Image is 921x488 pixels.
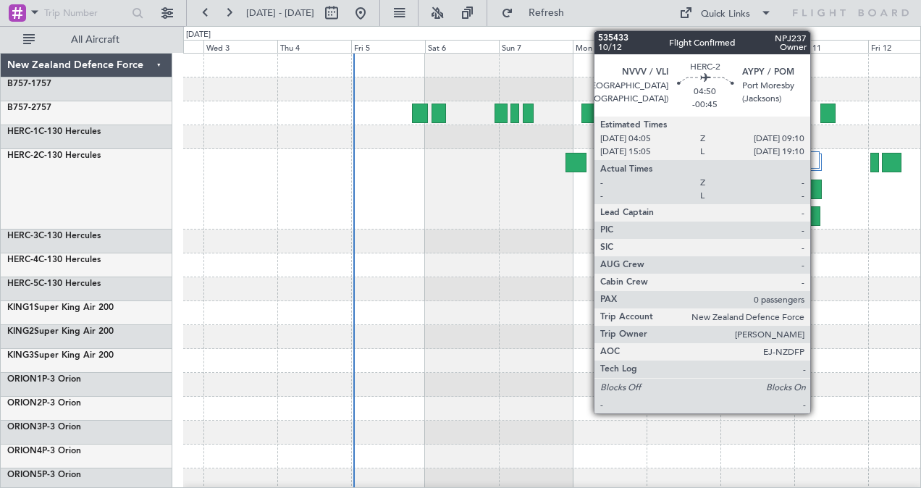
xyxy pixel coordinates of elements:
[38,35,153,45] span: All Aircraft
[647,40,720,53] div: Tue 9
[7,447,42,455] span: ORION4
[720,40,794,53] div: Wed 10
[499,40,573,53] div: Sun 7
[7,127,101,136] a: HERC-1C-130 Hercules
[672,1,779,25] button: Quick Links
[7,256,101,264] a: HERC-4C-130 Hercules
[7,303,34,312] span: KING1
[7,327,114,336] a: KING2Super King Air 200
[7,471,81,479] a: ORION5P-3 Orion
[351,40,425,53] div: Fri 5
[495,1,581,25] button: Refresh
[7,232,38,240] span: HERC-3
[7,303,114,312] a: KING1Super King Air 200
[246,7,314,20] span: [DATE] - [DATE]
[7,423,81,432] a: ORION3P-3 Orion
[203,40,277,53] div: Wed 3
[7,375,42,384] span: ORION1
[7,80,36,88] span: B757-1
[7,399,42,408] span: ORION2
[7,375,81,384] a: ORION1P-3 Orion
[7,327,34,336] span: KING2
[7,399,81,408] a: ORION2P-3 Orion
[7,104,36,112] span: B757-2
[16,28,157,51] button: All Aircraft
[701,7,750,22] div: Quick Links
[7,279,38,288] span: HERC-5
[7,351,114,360] a: KING3Super King Air 200
[7,151,38,160] span: HERC-2
[7,471,42,479] span: ORION5
[7,447,81,455] a: ORION4P-3 Orion
[7,127,38,136] span: HERC-1
[7,256,38,264] span: HERC-4
[516,8,577,18] span: Refresh
[7,232,101,240] a: HERC-3C-130 Hercules
[7,423,42,432] span: ORION3
[794,40,868,53] div: Thu 11
[7,351,34,360] span: KING3
[7,279,101,288] a: HERC-5C-130 Hercules
[7,80,51,88] a: B757-1757
[7,104,51,112] a: B757-2757
[573,40,647,53] div: Mon 8
[7,151,101,160] a: HERC-2C-130 Hercules
[277,40,351,53] div: Thu 4
[425,40,499,53] div: Sat 6
[186,29,211,41] div: [DATE]
[44,2,127,24] input: Trip Number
